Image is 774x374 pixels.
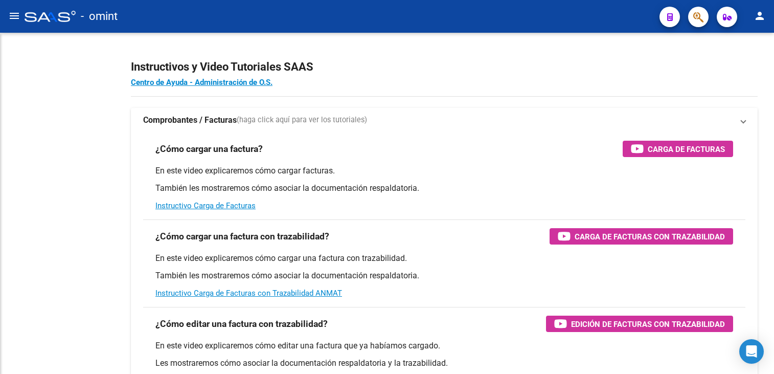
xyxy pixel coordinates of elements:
[155,270,733,281] p: También les mostraremos cómo asociar la documentación respaldatoria.
[155,253,733,264] p: En este video explicaremos cómo cargar una factura con trazabilidad.
[155,201,256,210] a: Instructivo Carga de Facturas
[155,317,328,331] h3: ¿Cómo editar una factura con trazabilidad?
[571,318,725,331] span: Edición de Facturas con Trazabilidad
[754,10,766,22] mat-icon: person
[155,142,263,156] h3: ¿Cómo cargar una factura?
[155,183,733,194] p: También les mostraremos cómo asociar la documentación respaldatoria.
[623,141,733,157] button: Carga de Facturas
[739,339,764,364] div: Open Intercom Messenger
[155,165,733,177] p: En este video explicaremos cómo cargar facturas.
[575,230,725,243] span: Carga de Facturas con Trazabilidad
[546,316,733,332] button: Edición de Facturas con Trazabilidad
[155,289,342,298] a: Instructivo Carga de Facturas con Trazabilidad ANMAT
[237,115,367,126] span: (haga click aquí para ver los tutoriales)
[648,143,725,156] span: Carga de Facturas
[550,228,733,245] button: Carga de Facturas con Trazabilidad
[81,5,118,28] span: - omint
[155,229,329,244] h3: ¿Cómo cargar una factura con trazabilidad?
[131,108,758,133] mat-expansion-panel-header: Comprobantes / Facturas(haga click aquí para ver los tutoriales)
[131,57,758,77] h2: Instructivos y Video Tutoriales SAAS
[8,10,20,22] mat-icon: menu
[143,115,237,126] strong: Comprobantes / Facturas
[155,358,733,369] p: Les mostraremos cómo asociar la documentación respaldatoria y la trazabilidad.
[131,78,272,87] a: Centro de Ayuda - Administración de O.S.
[155,340,733,351] p: En este video explicaremos cómo editar una factura que ya habíamos cargado.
